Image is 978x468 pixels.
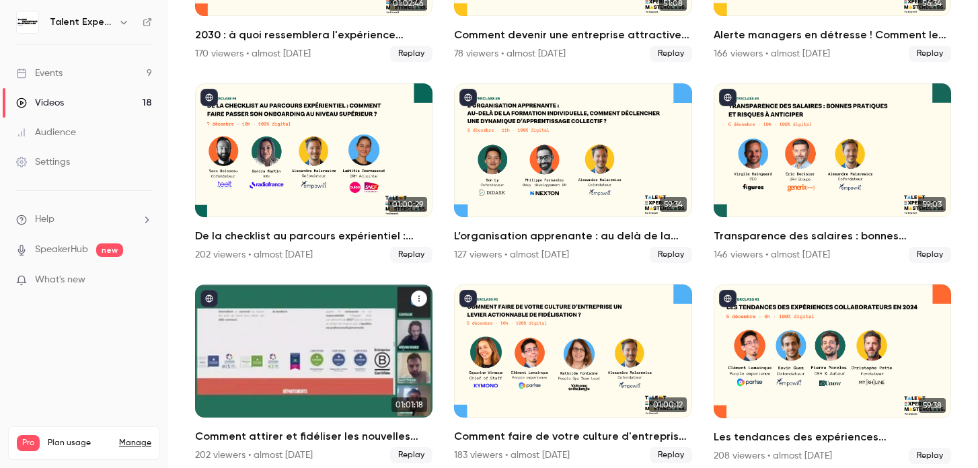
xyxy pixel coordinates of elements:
[16,212,152,227] li: help-dropdown-opener
[454,448,570,462] div: 183 viewers • almost [DATE]
[909,46,951,62] span: Replay
[714,27,951,43] h2: Alerte managers en détresse ! Comment les accompagner sur le sujet de l’expérience collaborateur ?
[16,96,64,110] div: Videos
[919,398,946,413] span: 59:38
[16,126,76,139] div: Audience
[714,228,951,244] h2: Transparence des salaires : bonnes pratiques et risques à anticiper
[195,448,313,462] div: 202 viewers • almost [DATE]
[650,247,692,263] span: Replay
[454,284,691,464] a: 01:00:12Comment faire de votre culture d'entreprise un levier actionnable de fidélisation ?183 vi...
[195,27,432,43] h2: 2030 : à quoi ressemblera l'expérience collaborateur du futur ?
[390,46,432,62] span: Replay
[714,83,951,263] li: Transparence des salaires : bonnes pratiques et risques à anticiper
[200,89,218,106] button: published
[459,89,477,106] button: published
[17,435,40,451] span: Pro
[119,438,151,448] a: Manage
[136,274,152,286] iframe: Noticeable Trigger
[650,447,692,463] span: Replay
[719,290,737,307] button: published
[714,284,951,464] a: 59:38Les tendances des expériences collaborateurs en 2024208 viewers • almost [DATE]Replay
[909,247,951,263] span: Replay
[454,27,691,43] h2: Comment devenir une entreprise attractive ? Retours d'expériences d'entreprises reconnues
[459,290,477,307] button: published
[16,155,70,169] div: Settings
[195,284,432,464] li: Comment attirer et fidéliser les nouvelles générations ?
[454,83,691,263] a: 59:34L’organisation apprenante : au delà de la formation individuelle, comment déclencher une dyn...
[195,428,432,444] h2: Comment attirer et fidéliser les nouvelles générations ?
[714,47,830,61] div: 166 viewers • almost [DATE]
[35,273,85,287] span: What's new
[195,228,432,244] h2: De la checklist au parcours expérientiel : comment faire passer son onboarding au niveau supérieur ?
[195,83,432,263] li: De la checklist au parcours expérientiel : comment faire passer son onboarding au niveau supérieur ?
[714,248,830,262] div: 146 viewers • almost [DATE]
[454,248,569,262] div: 127 viewers • almost [DATE]
[48,438,111,448] span: Plan usage
[454,47,566,61] div: 78 viewers • almost [DATE]
[17,11,38,33] img: Talent Experience Masterclass
[96,243,123,257] span: new
[391,397,427,412] span: 01:01:18
[714,429,951,445] h2: Les tendances des expériences collaborateurs en 2024
[454,228,691,244] h2: L’organisation apprenante : au delà de la formation individuelle, comment déclencher une dynamiqu...
[195,83,432,263] a: 01:00:29De la checklist au parcours expérientiel : comment faire passer son onboarding au niveau ...
[390,247,432,263] span: Replay
[714,83,951,263] a: 59:03Transparence des salaires : bonnes pratiques et risques à anticiper146 viewers • almost [DAT...
[918,197,946,212] span: 59:03
[195,47,311,61] div: 170 viewers • almost [DATE]
[660,197,687,212] span: 59:34
[454,284,691,464] li: Comment faire de votre culture d'entreprise un levier actionnable de fidélisation ?
[388,197,427,212] span: 01:00:29
[200,290,218,307] button: published
[50,15,113,29] h6: Talent Experience Masterclass
[650,46,692,62] span: Replay
[195,284,432,464] a: 01:01:18Comment attirer et fidéliser les nouvelles générations ?202 viewers • almost [DATE]Replay
[454,83,691,263] li: L’organisation apprenante : au delà de la formation individuelle, comment déclencher une dynamiqu...
[649,397,687,412] span: 01:00:12
[454,428,691,444] h2: Comment faire de votre culture d'entreprise un levier actionnable de fidélisation ?
[719,89,737,106] button: published
[35,212,54,227] span: Help
[714,284,951,464] li: Les tendances des expériences collaborateurs en 2024
[35,243,88,257] a: SpeakerHub
[390,447,432,463] span: Replay
[909,448,951,464] span: Replay
[195,248,313,262] div: 202 viewers • almost [DATE]
[714,449,832,463] div: 208 viewers • almost [DATE]
[16,67,63,80] div: Events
